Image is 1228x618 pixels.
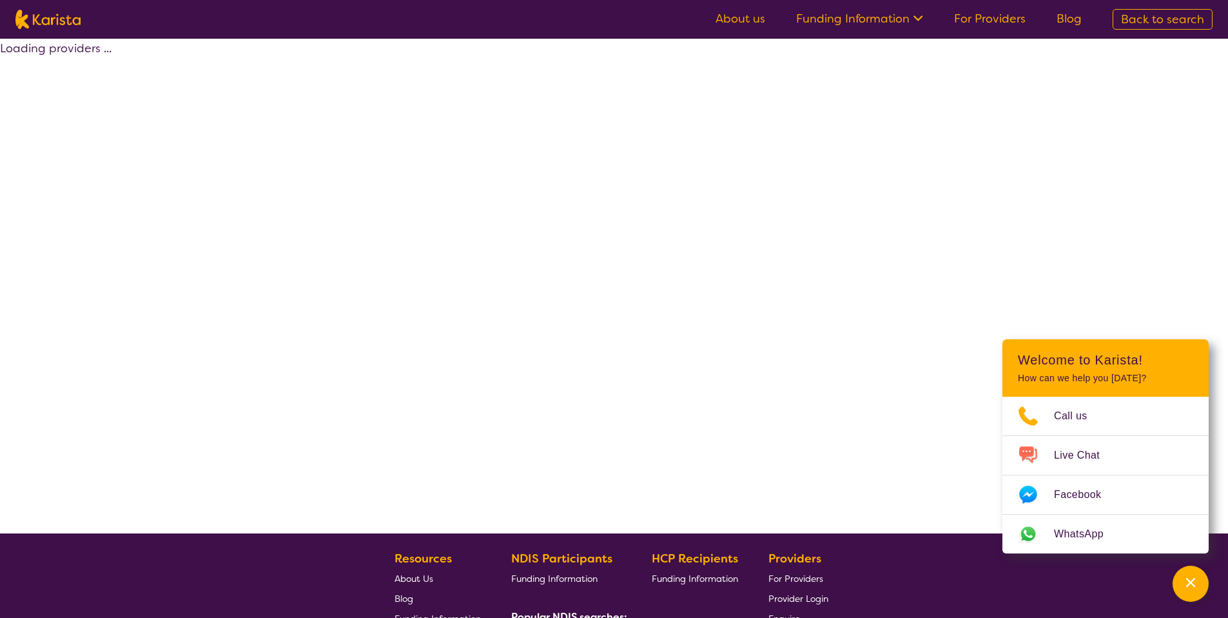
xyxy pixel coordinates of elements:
a: Funding Information [796,11,923,26]
a: About Us [395,568,481,588]
span: WhatsApp [1054,524,1119,544]
img: Karista logo [15,10,81,29]
span: Back to search [1121,12,1204,27]
b: HCP Recipients [652,551,738,566]
span: Live Chat [1054,446,1115,465]
h2: Welcome to Karista! [1018,352,1193,368]
b: Providers [768,551,821,566]
a: Back to search [1113,9,1213,30]
p: How can we help you [DATE]? [1018,373,1193,384]
a: Blog [395,588,481,608]
span: Funding Information [652,573,738,584]
a: Funding Information [652,568,738,588]
span: Funding Information [511,573,598,584]
b: Resources [395,551,452,566]
a: Provider Login [768,588,828,608]
a: Funding Information [511,568,622,588]
a: Blog [1057,11,1082,26]
span: For Providers [768,573,823,584]
ul: Choose channel [1002,397,1209,553]
a: For Providers [768,568,828,588]
a: About us [716,11,765,26]
span: Call us [1054,406,1103,426]
button: Channel Menu [1173,566,1209,602]
span: Provider Login [768,593,828,604]
b: NDIS Participants [511,551,612,566]
div: Channel Menu [1002,339,1209,553]
a: For Providers [954,11,1026,26]
a: Web link opens in a new tab. [1002,515,1209,553]
span: Facebook [1054,485,1116,504]
span: About Us [395,573,433,584]
span: Blog [395,593,413,604]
